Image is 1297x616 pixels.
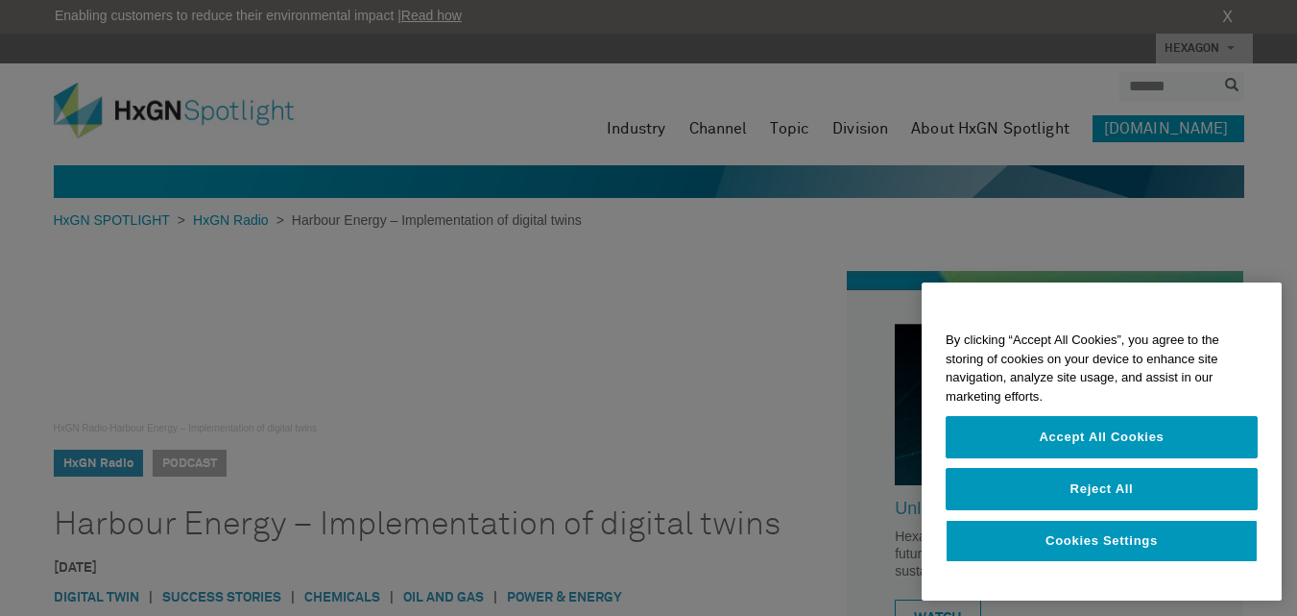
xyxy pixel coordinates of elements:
[922,283,1282,601] div: Cookie banner
[946,468,1258,510] button: Reject All
[922,321,1282,416] div: By clicking “Accept All Cookies”, you agree to the storing of cookies on your device to enhance s...
[946,416,1258,458] button: Accept All Cookies
[946,520,1258,562] button: Cookies Settings
[922,283,1282,601] div: Privacy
